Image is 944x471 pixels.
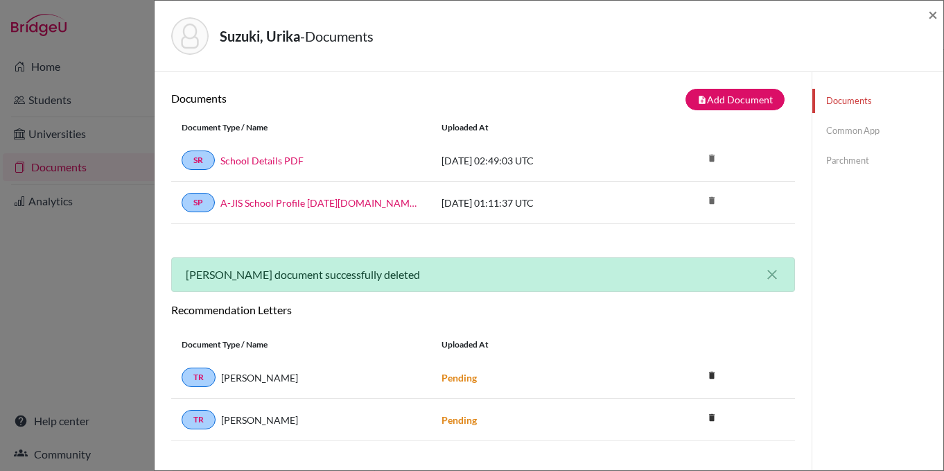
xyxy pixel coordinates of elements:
a: Parchment [812,148,943,173]
a: SR [182,151,215,170]
button: close [764,266,780,283]
div: Document Type / Name [171,121,431,134]
i: delete [701,407,722,428]
button: note_addAdd Document [685,89,785,110]
a: SP [182,193,215,212]
h6: Documents [171,92,483,105]
a: Common App [812,119,943,143]
i: delete [701,148,722,169]
a: School Details PDF [220,153,304,168]
i: note_add [697,95,707,105]
a: delete [701,409,722,428]
h6: Recommendation Letters [171,303,795,316]
strong: Pending [442,414,477,426]
div: Uploaded at [431,121,639,134]
strong: Suzuki, Urika [220,28,300,44]
a: A-JIS School Profile [DATE][DOMAIN_NAME][DATE]_wide [220,196,421,210]
span: × [928,4,938,24]
strong: Pending [442,372,477,384]
div: Uploaded at [431,339,639,351]
i: delete [701,365,722,386]
span: [PERSON_NAME] [221,370,298,385]
a: delete [701,367,722,386]
div: [PERSON_NAME] document successfully deleted [171,257,795,292]
div: [DATE] 01:11:37 UTC [431,196,639,210]
button: Close [928,6,938,23]
a: TR [182,410,216,429]
a: Documents [812,89,943,113]
span: [PERSON_NAME] [221,413,298,427]
div: Document Type / Name [171,339,431,351]
a: TR [182,368,216,387]
span: - Documents [300,28,374,44]
i: delete [701,190,722,211]
div: [DATE] 02:49:03 UTC [431,153,639,168]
